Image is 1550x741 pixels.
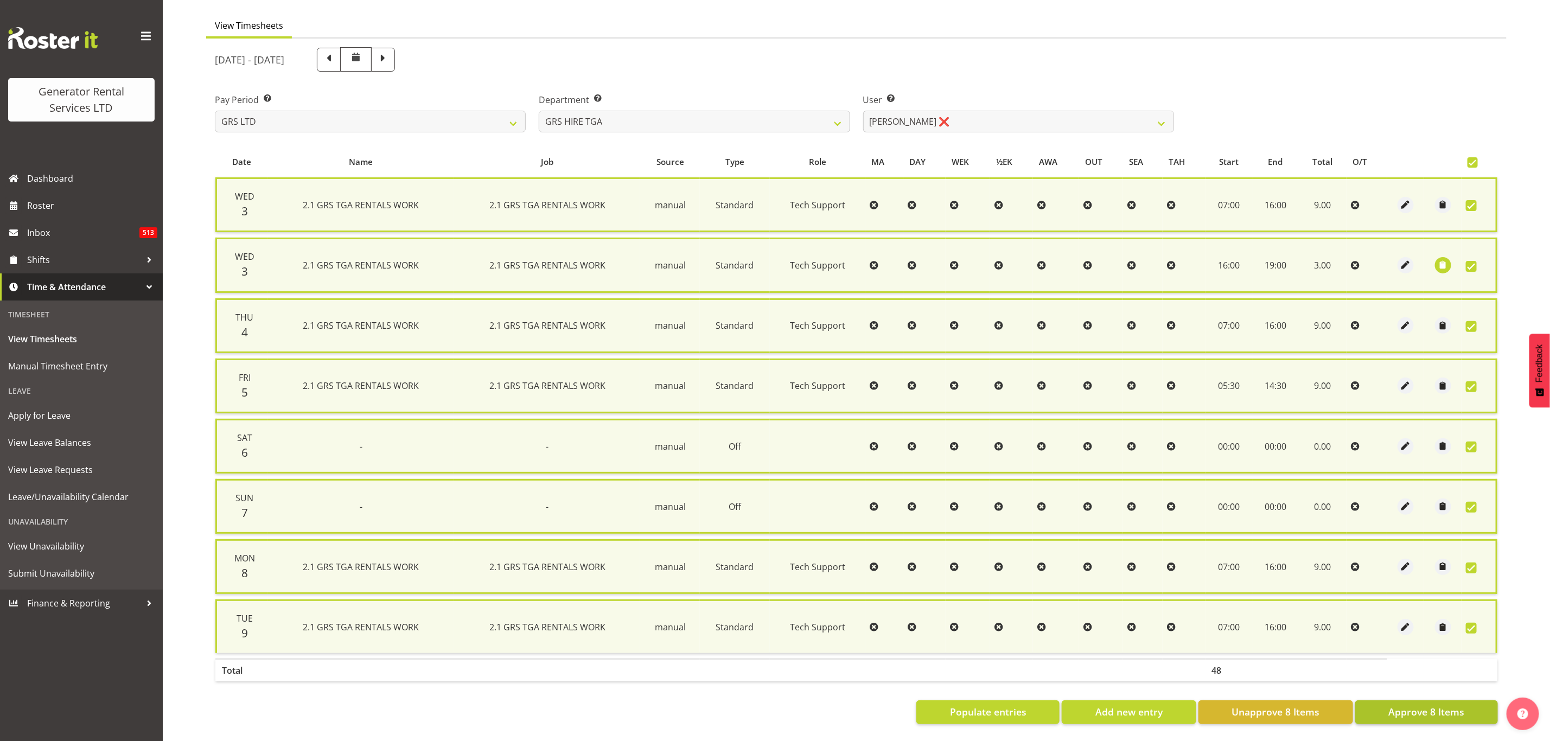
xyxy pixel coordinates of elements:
[239,372,251,384] span: Fri
[8,538,155,554] span: View Unavailability
[215,659,268,681] th: Total
[1355,700,1498,724] button: Approve 8 Items
[1353,156,1381,168] div: O/T
[8,331,155,347] span: View Timesheets
[1232,705,1319,719] span: Unapprove 8 Items
[461,156,634,168] div: Job
[546,440,548,452] span: -
[655,440,686,452] span: manual
[3,456,160,483] a: View Leave Requests
[700,359,769,413] td: Standard
[655,199,686,211] span: manual
[303,320,419,331] span: 2.1 GRS TGA RENTALS WORK
[360,440,362,452] span: -
[790,561,845,573] span: Tech Support
[1253,238,1299,292] td: 19:00
[27,170,157,187] span: Dashboard
[539,93,850,106] label: Department
[700,238,769,292] td: Standard
[655,621,686,633] span: manual
[1205,599,1253,653] td: 07:00
[916,700,1060,724] button: Populate entries
[1298,298,1347,353] td: 9.00
[790,320,845,331] span: Tech Support
[489,380,605,392] span: 2.1 GRS TGA RENTALS WORK
[8,489,155,505] span: Leave/Unavailability Calendar
[3,380,160,402] div: Leave
[790,259,845,271] span: Tech Support
[1253,419,1299,474] td: 00:00
[1529,334,1550,407] button: Feedback - Show survey
[8,435,155,451] span: View Leave Balances
[489,259,605,271] span: 2.1 GRS TGA RENTALS WORK
[1298,419,1347,474] td: 0.00
[3,402,160,429] a: Apply for Leave
[1130,156,1157,168] div: SEA
[1253,177,1299,232] td: 16:00
[139,227,157,238] span: 513
[3,533,160,560] a: View Unavailability
[27,197,157,214] span: Roster
[8,27,98,49] img: Rosterit website logo
[241,385,248,400] span: 5
[8,565,155,582] span: Submit Unavailability
[27,225,139,241] span: Inbox
[27,279,141,295] span: Time & Attendance
[215,54,284,66] h5: [DATE] - [DATE]
[8,462,155,478] span: View Leave Requests
[655,561,686,573] span: manual
[1298,238,1347,292] td: 3.00
[241,203,248,219] span: 3
[489,561,605,573] span: 2.1 GRS TGA RENTALS WORK
[655,501,686,513] span: manual
[700,298,769,353] td: Standard
[3,353,160,380] a: Manual Timesheet Entry
[19,84,144,116] div: Generator Rental Services LTD
[1253,479,1299,534] td: 00:00
[1205,359,1253,413] td: 05:30
[700,177,769,232] td: Standard
[241,565,248,580] span: 8
[3,483,160,510] a: Leave/Unavailability Calendar
[241,264,248,279] span: 3
[790,199,845,211] span: Tech Support
[489,199,605,211] span: 2.1 GRS TGA RENTALS WORK
[3,429,160,456] a: View Leave Balances
[776,156,859,168] div: Role
[790,380,845,392] span: Tech Support
[909,156,940,168] div: DAY
[700,539,769,594] td: Standard
[1253,539,1299,594] td: 16:00
[1304,156,1340,168] div: Total
[1085,156,1117,168] div: OUT
[27,595,141,611] span: Finance & Reporting
[655,320,686,331] span: manual
[235,492,253,504] span: Sun
[1205,659,1253,681] th: 48
[1298,479,1347,534] td: 0.00
[3,510,160,533] div: Unavailability
[1298,177,1347,232] td: 9.00
[303,561,419,573] span: 2.1 GRS TGA RENTALS WORK
[215,93,526,106] label: Pay Period
[235,251,254,263] span: Wed
[1039,156,1073,168] div: AWA
[241,505,248,520] span: 7
[303,380,419,392] span: 2.1 GRS TGA RENTALS WORK
[1062,700,1196,724] button: Add new entry
[235,190,254,202] span: Wed
[655,380,686,392] span: manual
[1535,344,1545,382] span: Feedback
[360,501,362,513] span: -
[303,199,419,211] span: 2.1 GRS TGA RENTALS WORK
[1205,539,1253,594] td: 07:00
[489,320,605,331] span: 2.1 GRS TGA RENTALS WORK
[1253,298,1299,353] td: 16:00
[1298,359,1347,413] td: 9.00
[700,419,769,474] td: Off
[221,156,261,168] div: Date
[655,259,686,271] span: manual
[489,621,605,633] span: 2.1 GRS TGA RENTALS WORK
[700,479,769,534] td: Off
[790,621,845,633] span: Tech Support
